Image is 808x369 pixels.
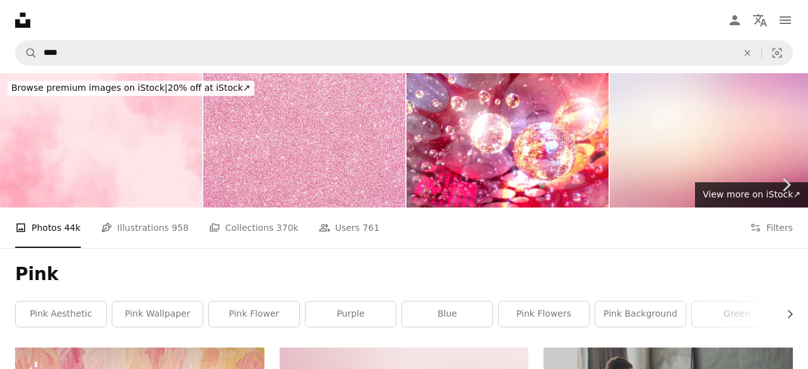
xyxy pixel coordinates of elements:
a: Log in / Sign up [722,8,747,33]
a: Home — Unsplash [15,13,30,28]
a: Next [764,124,808,245]
h1: Pink [15,263,793,286]
button: Menu [773,8,798,33]
a: pink flowers [499,302,589,327]
a: View more on iStock↗ [695,182,808,208]
span: 761 [362,221,379,235]
a: pink aesthetic [16,302,106,327]
a: Users 761 [319,208,379,248]
button: Search Unsplash [16,41,37,65]
button: scroll list to the right [778,302,793,327]
button: Clear [734,41,761,65]
img: pink glitter texture abstract background [203,73,405,208]
a: pink background [595,302,686,327]
img: Shining disco balls with laser inside music club [407,73,609,208]
button: Filters [750,208,793,248]
form: Find visuals sitewide [15,40,793,66]
a: pink wallpaper [112,302,203,327]
span: Browse premium images on iStock | [11,83,167,93]
a: Illustrations 958 [101,208,189,248]
button: Language [747,8,773,33]
a: blue [402,302,492,327]
a: pink flower [209,302,299,327]
span: 958 [172,221,189,235]
a: Collections 370k [209,208,299,248]
a: green [692,302,782,327]
span: 370k [276,221,299,235]
div: 20% off at iStock ↗ [8,81,254,96]
span: View more on iStock ↗ [703,189,800,199]
a: purple [306,302,396,327]
button: Visual search [762,41,792,65]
